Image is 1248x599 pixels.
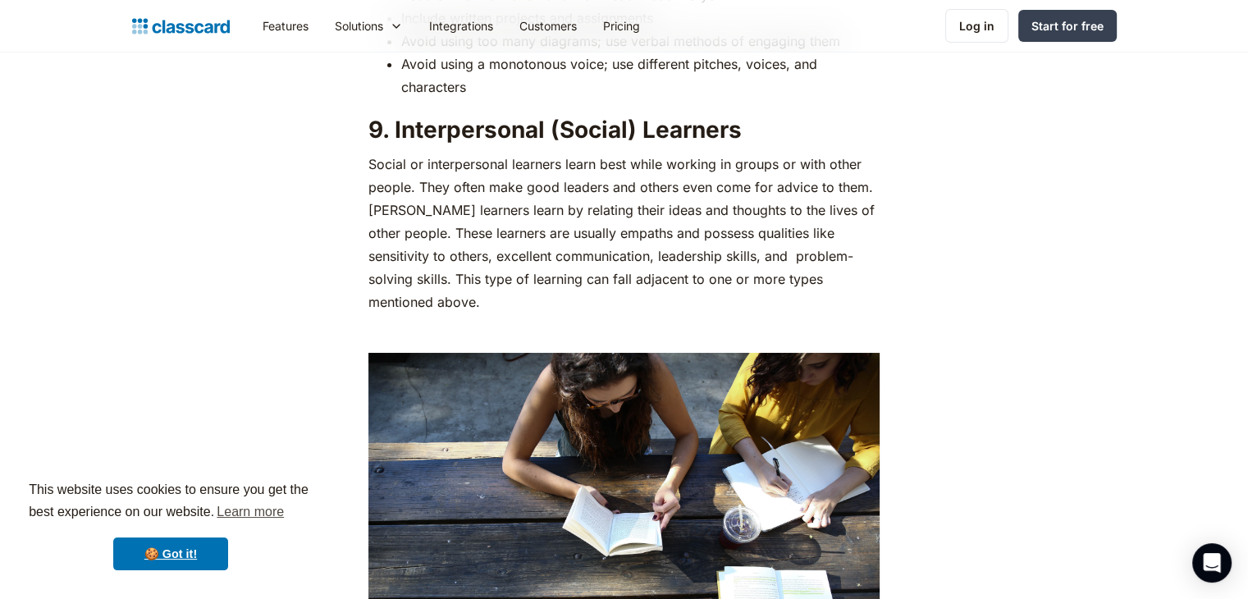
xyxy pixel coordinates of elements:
[368,116,742,144] strong: 9. Interpersonal (Social) Learners
[416,7,506,44] a: Integrations
[1018,10,1117,42] a: Start for free
[959,17,994,34] div: Log in
[368,322,880,345] p: ‍
[322,7,416,44] div: Solutions
[132,15,230,38] a: home
[113,537,228,570] a: dismiss cookie message
[590,7,653,44] a: Pricing
[945,9,1008,43] a: Log in
[214,500,286,524] a: learn more about cookies
[13,464,328,586] div: cookieconsent
[1031,17,1104,34] div: Start for free
[506,7,590,44] a: Customers
[249,7,322,44] a: Features
[368,153,880,313] p: Social or interpersonal learners learn best while working in groups or with other people. They of...
[29,480,313,524] span: This website uses cookies to ensure you get the best experience on our website.
[401,53,880,98] li: Avoid using a monotonous voice; use different pitches, voices, and characters
[335,17,383,34] div: Solutions
[1192,543,1232,583] div: Open Intercom Messenger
